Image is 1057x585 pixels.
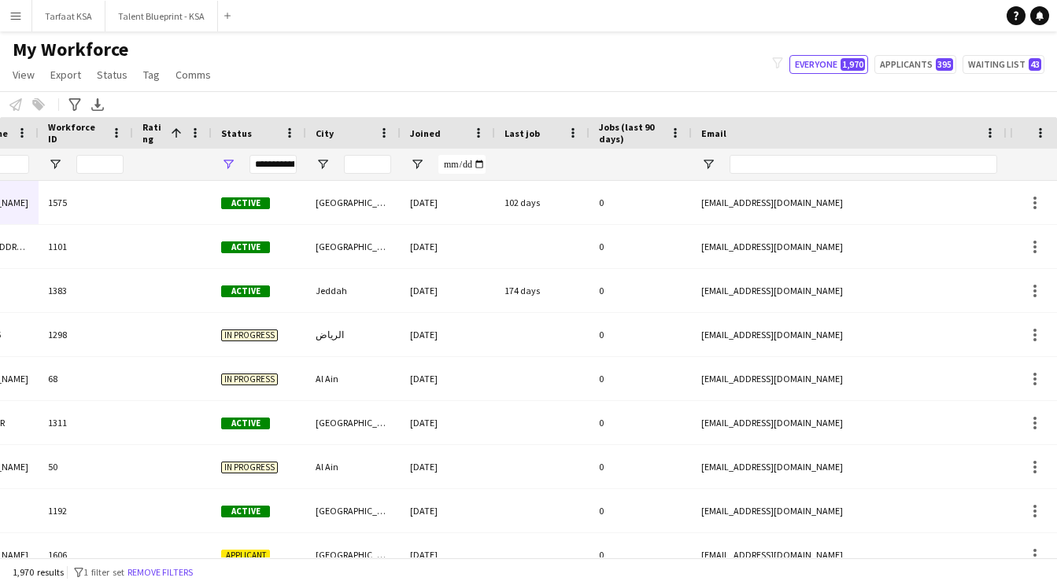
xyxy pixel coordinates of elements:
[306,489,401,532] div: [GEOGRAPHIC_DATA]
[316,127,334,139] span: City
[221,157,235,171] button: Open Filter Menu
[401,445,495,488] div: [DATE]
[589,445,692,488] div: 0
[39,445,133,488] div: 50
[589,269,692,312] div: 0
[589,181,692,224] div: 0
[701,157,715,171] button: Open Filter Menu
[589,357,692,400] div: 0
[39,489,133,532] div: 1192
[39,181,133,224] div: 1575
[13,38,128,61] span: My Workforce
[589,313,692,356] div: 0
[221,285,270,297] span: Active
[306,357,401,400] div: Al Ain
[841,58,865,71] span: 1,970
[39,533,133,576] div: 1606
[692,181,1007,224] div: [EMAIL_ADDRESS][DOMAIN_NAME]
[306,401,401,444] div: [GEOGRAPHIC_DATA]
[176,68,211,82] span: Comms
[936,58,953,71] span: 395
[1029,58,1041,71] span: 43
[39,225,133,268] div: 1101
[221,373,278,385] span: In progress
[221,506,270,517] span: Active
[438,155,486,174] input: Joined Filter Input
[701,127,726,139] span: Email
[221,462,278,473] span: In progress
[221,329,278,341] span: In progress
[13,68,35,82] span: View
[32,1,105,31] button: Tarfaat KSA
[599,121,663,145] span: Jobs (last 90 days)
[76,155,124,174] input: Workforce ID Filter Input
[169,64,217,85] a: Comms
[105,1,218,31] button: Talent Blueprint - KSA
[306,225,401,268] div: [GEOGRAPHIC_DATA]
[401,533,495,576] div: [DATE]
[344,155,391,174] input: City Filter Input
[692,533,1007,576] div: [EMAIL_ADDRESS][DOMAIN_NAME]
[221,127,252,139] span: Status
[874,55,956,74] button: Applicants395
[48,157,62,171] button: Open Filter Menu
[6,64,41,85] a: View
[410,127,441,139] span: Joined
[306,533,401,576] div: [GEOGRAPHIC_DATA]
[143,68,160,82] span: Tag
[495,269,589,312] div: 174 days
[692,401,1007,444] div: [EMAIL_ADDRESS][DOMAIN_NAME]
[39,357,133,400] div: 68
[124,564,196,581] button: Remove filters
[589,225,692,268] div: 0
[504,127,540,139] span: Last job
[39,269,133,312] div: 1383
[589,489,692,532] div: 0
[316,157,330,171] button: Open Filter Menu
[692,225,1007,268] div: [EMAIL_ADDRESS][DOMAIN_NAME]
[83,566,124,578] span: 1 filter set
[221,241,270,253] span: Active
[963,55,1044,74] button: Waiting list43
[65,95,84,114] app-action-btn: Advanced filters
[91,64,134,85] a: Status
[88,95,107,114] app-action-btn: Export XLSX
[306,269,401,312] div: Jeddah
[44,64,87,85] a: Export
[137,64,166,85] a: Tag
[692,445,1007,488] div: [EMAIL_ADDRESS][DOMAIN_NAME]
[221,197,270,209] span: Active
[495,181,589,224] div: 102 days
[789,55,868,74] button: Everyone1,970
[306,181,401,224] div: [GEOGRAPHIC_DATA]
[692,357,1007,400] div: [EMAIL_ADDRESS][DOMAIN_NAME]
[401,313,495,356] div: [DATE]
[142,121,164,145] span: Rating
[97,68,128,82] span: Status
[306,445,401,488] div: Al Ain
[410,157,424,171] button: Open Filter Menu
[401,489,495,532] div: [DATE]
[306,313,401,356] div: الرياض
[401,225,495,268] div: [DATE]
[589,401,692,444] div: 0
[39,401,133,444] div: 1311
[50,68,81,82] span: Export
[401,181,495,224] div: [DATE]
[401,357,495,400] div: [DATE]
[692,269,1007,312] div: [EMAIL_ADDRESS][DOMAIN_NAME]
[48,121,105,145] span: Workforce ID
[692,313,1007,356] div: [EMAIL_ADDRESS][DOMAIN_NAME]
[39,313,133,356] div: 1298
[401,269,495,312] div: [DATE]
[692,489,1007,532] div: [EMAIL_ADDRESS][DOMAIN_NAME]
[221,550,270,561] span: Applicant
[401,401,495,444] div: [DATE]
[589,533,692,576] div: 0
[730,155,997,174] input: Email Filter Input
[221,418,270,429] span: Active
